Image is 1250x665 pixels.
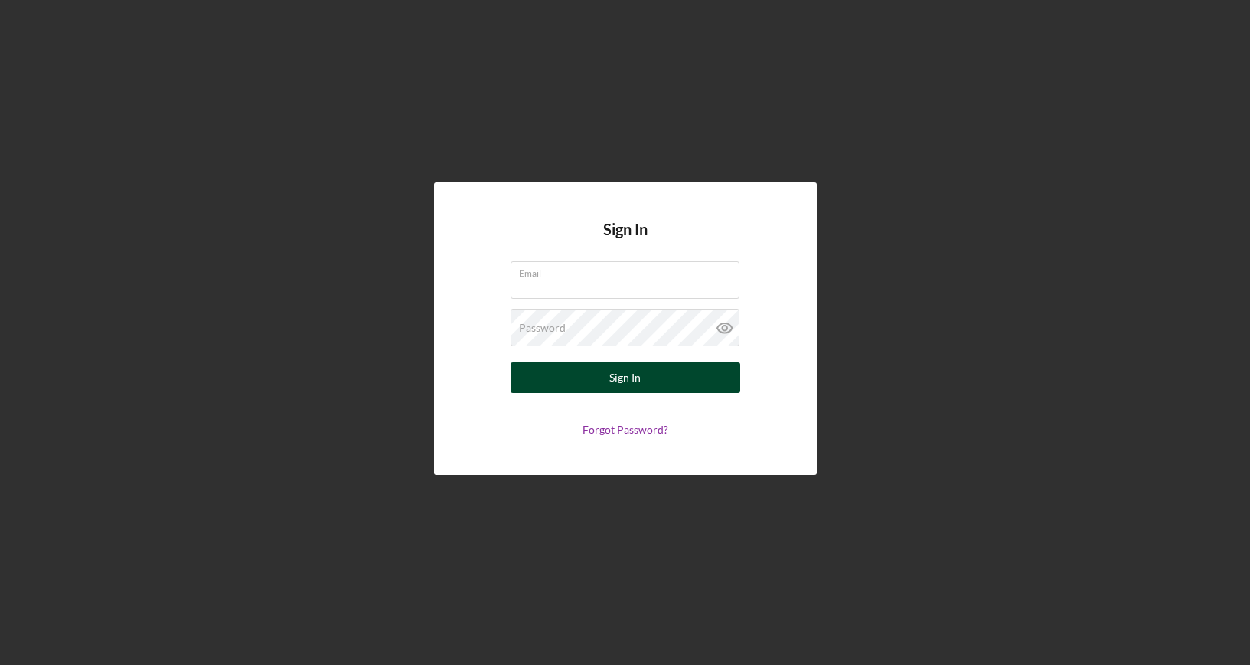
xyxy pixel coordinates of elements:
[519,322,566,334] label: Password
[583,423,668,436] a: Forgot Password?
[519,262,739,279] label: Email
[603,221,648,261] h4: Sign In
[511,362,740,393] button: Sign In
[609,362,641,393] div: Sign In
